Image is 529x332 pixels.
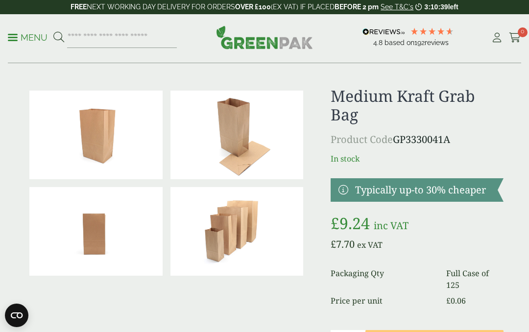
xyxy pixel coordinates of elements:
[331,267,434,291] dt: Packaging Qty
[331,237,355,251] bdi: 7.70
[5,304,28,327] button: Open CMP widget
[374,219,409,232] span: inc VAT
[331,132,504,147] p: GP3330041A
[509,33,521,43] i: Cart
[518,27,528,37] span: 0
[357,239,383,250] span: ex VAT
[29,91,163,179] img: 3330041 Medium Kraft Grab Bag V1
[424,3,448,11] span: 3:10:39
[414,39,425,47] span: 192
[331,153,504,165] p: In stock
[29,187,163,276] img: 3330041 Medium Kraft Grab Bag V2
[331,133,393,146] span: Product Code
[373,39,385,47] span: 4.8
[446,295,466,306] bdi: 0.06
[8,32,48,44] p: Menu
[362,28,405,35] img: REVIEWS.io
[8,32,48,42] a: Menu
[425,39,449,47] span: reviews
[509,30,521,45] a: 0
[381,3,413,11] a: See T&C's
[385,39,414,47] span: Based on
[335,3,379,11] strong: BEFORE 2 pm
[331,295,434,307] dt: Price per unit
[448,3,458,11] span: left
[331,213,370,234] bdi: 9.24
[410,27,454,36] div: 4.8 Stars
[446,295,451,306] span: £
[216,25,313,49] img: GreenPak Supplies
[331,237,336,251] span: £
[446,267,504,291] dd: Full Case of 125
[170,91,304,179] img: 3330041 Medium Kraft Grab Bag V3
[331,87,504,124] h1: Medium Kraft Grab Bag
[491,33,503,43] i: My Account
[170,187,304,276] img: Kraft Grab Bags Group Shot
[331,213,339,234] span: £
[71,3,87,11] strong: FREE
[235,3,271,11] strong: OVER £100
